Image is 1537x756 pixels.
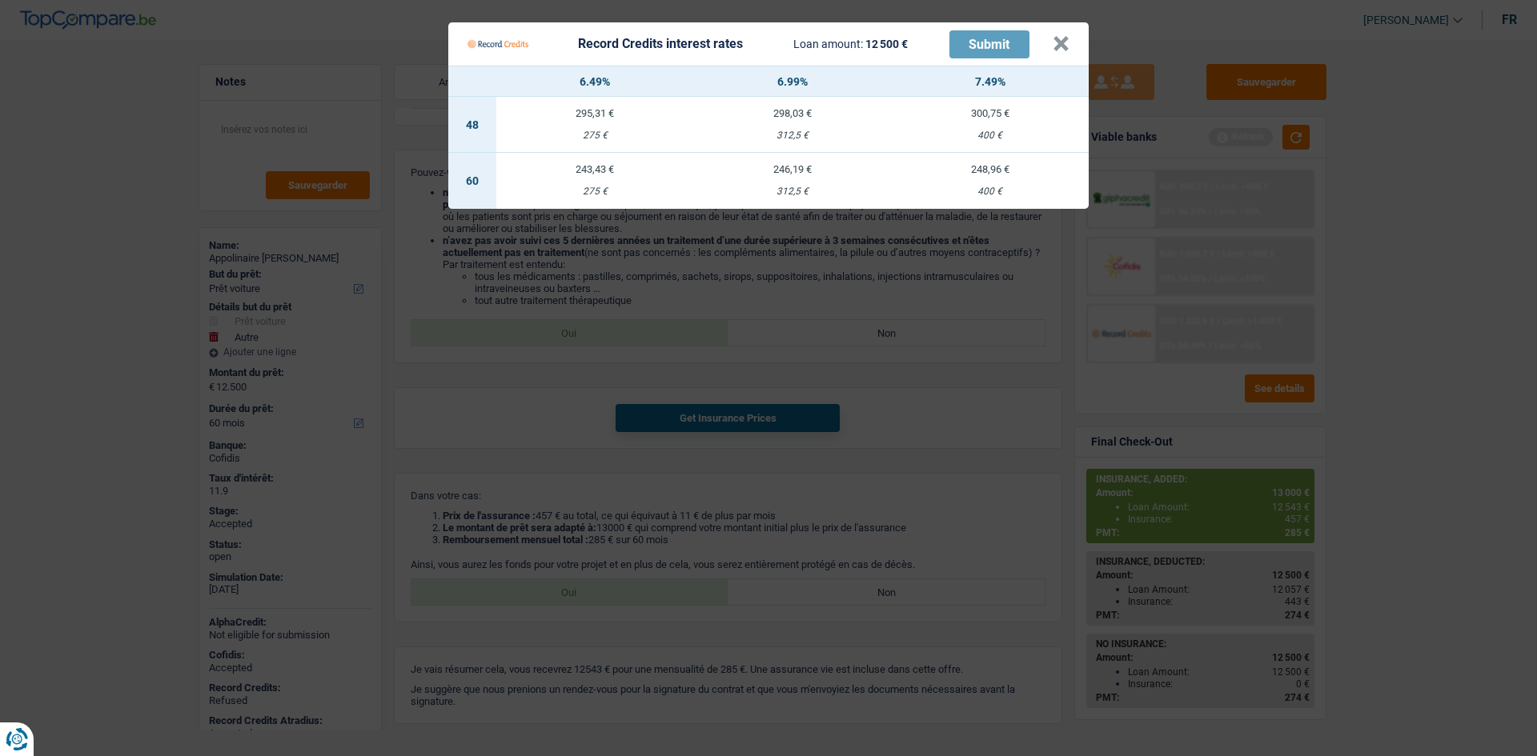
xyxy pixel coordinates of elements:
th: 7.49% [891,66,1089,97]
span: 12 500 € [865,38,908,50]
div: 400 € [891,130,1089,141]
button: Submit [949,30,1029,58]
div: 295,31 € [496,108,694,118]
td: 48 [448,97,496,153]
td: 60 [448,153,496,209]
div: 275 € [496,130,694,141]
img: Record Credits [468,29,528,59]
span: Loan amount: [793,38,863,50]
th: 6.99% [694,66,892,97]
div: 298,03 € [694,108,892,118]
div: Record Credits interest rates [578,38,743,50]
div: 243,43 € [496,164,694,174]
th: 6.49% [496,66,694,97]
div: 312,5 € [694,130,892,141]
div: 248,96 € [891,164,1089,174]
div: 312,5 € [694,186,892,197]
div: 275 € [496,186,694,197]
div: 300,75 € [891,108,1089,118]
div: 400 € [891,186,1089,197]
button: × [1053,36,1069,52]
div: 246,19 € [694,164,892,174]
